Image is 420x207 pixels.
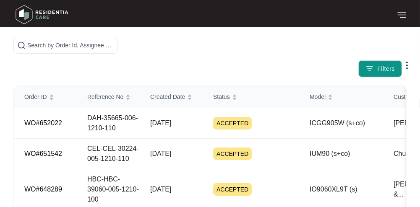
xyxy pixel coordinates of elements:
[150,119,171,127] span: [DATE]
[213,92,230,101] span: Status
[77,86,140,108] th: Reference No
[27,41,114,50] input: Search by Order Id, Assignee Name, Reference No, Customer Name and Model
[203,86,300,108] th: Status
[24,186,62,193] a: WO#648289
[213,147,252,160] span: ACCEPTED
[402,60,412,70] img: dropdown arrow
[300,108,383,139] td: ICGG905W (s+co)
[13,2,71,27] img: residentia care logo
[397,10,407,20] img: hamburger icon
[140,86,203,108] th: Created Date
[358,60,402,77] button: filter iconFilters
[213,183,252,196] span: ACCEPTED
[24,119,62,127] a: WO#652022
[150,186,171,193] span: [DATE]
[150,92,185,101] span: Created Date
[300,86,383,108] th: Model
[150,150,171,157] span: [DATE]
[24,150,62,157] a: WO#651542
[24,92,47,101] span: Order ID
[377,65,395,73] span: Filters
[300,139,383,169] td: IUM90 (s+co)
[213,117,252,129] span: ACCEPTED
[365,65,374,73] img: filter icon
[17,41,26,49] img: search-icon
[77,139,140,169] td: CEL-CEL-30224-005-1210-110
[310,92,326,101] span: Model
[77,108,140,139] td: DAH-35665-006-1210-110
[14,86,77,108] th: Order ID
[87,92,123,101] span: Reference No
